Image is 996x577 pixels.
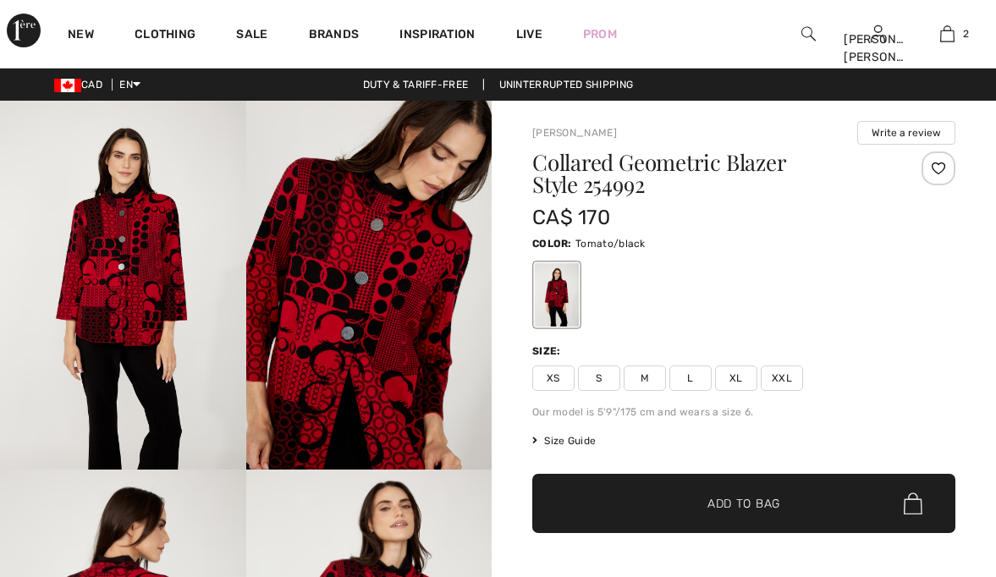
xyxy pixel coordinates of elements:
[54,79,81,92] img: Canadian Dollar
[54,79,109,91] span: CAD
[707,495,780,513] span: Add to Bag
[399,27,475,45] span: Inspiration
[578,365,620,391] span: S
[857,121,955,145] button: Write a review
[246,101,492,470] img: Collared Geometric Blazer Style 254992. 2
[871,24,885,44] img: My Info
[532,127,617,139] a: [PERSON_NAME]
[7,14,41,47] img: 1ère Avenue
[532,238,572,250] span: Color:
[68,27,94,45] a: New
[940,24,955,44] img: My Bag
[532,206,610,229] span: CA$ 170
[801,24,816,44] img: search the website
[889,450,979,492] iframe: Opens a widget where you can chat to one of our agents
[532,365,575,391] span: XS
[532,474,955,533] button: Add to Bag
[914,24,982,44] a: 2
[844,30,911,66] div: [PERSON_NAME] [PERSON_NAME]
[715,365,757,391] span: XL
[532,343,564,359] div: Size:
[532,404,955,420] div: Our model is 5'9"/175 cm and wears a size 6.
[963,26,969,41] span: 2
[624,365,666,391] span: M
[535,263,579,327] div: Tomato/black
[583,25,617,43] a: Prom
[532,433,596,448] span: Size Guide
[532,151,885,195] h1: Collared Geometric Blazer Style 254992
[669,365,712,391] span: L
[871,25,885,41] a: Sign In
[516,25,542,43] a: Live
[904,492,922,514] img: Bag.svg
[761,365,803,391] span: XXL
[135,27,195,45] a: Clothing
[309,27,360,45] a: Brands
[575,238,646,250] span: Tomato/black
[236,27,267,45] a: Sale
[119,79,140,91] span: EN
